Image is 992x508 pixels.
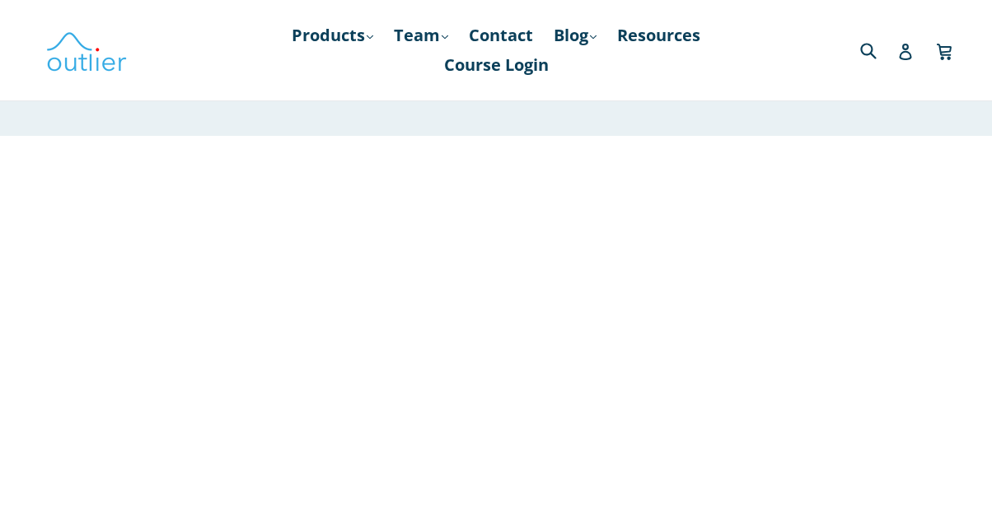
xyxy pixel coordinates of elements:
[545,21,605,50] a: Blog
[436,50,557,80] a: Course Login
[609,21,709,50] a: Resources
[45,26,128,74] img: Outlier Linguistics
[283,21,381,50] a: Products
[856,33,901,67] input: Search
[386,21,456,50] a: Team
[461,21,541,50] a: Contact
